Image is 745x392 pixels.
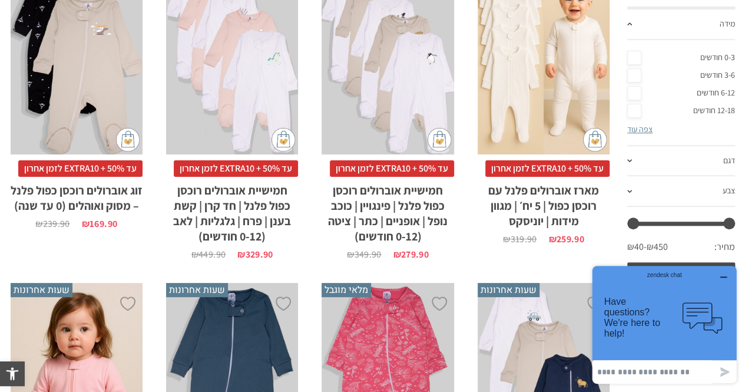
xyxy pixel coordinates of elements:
span: ₪450 [647,241,668,253]
span: עד 50% + EXTRA10 לזמן אחרון [330,160,454,177]
div: מחיר: — [627,238,735,262]
span: ₪ [35,218,42,230]
span: ₪ [548,233,556,245]
span: מלאי מוגבל [322,283,371,297]
a: צבע [627,176,735,207]
bdi: 329.90 [237,248,273,261]
span: ₪ [393,248,400,261]
a: 3-6 חודשים [627,67,735,84]
iframe: Opens a widget where you can chat to one of our agents [588,261,741,388]
img: cat-mini-atc.png [116,128,140,151]
span: ₪ [191,248,198,261]
span: שעות אחרונות [166,283,228,297]
a: 6-12 חודשים [627,84,735,102]
h2: זוג אוברולים רוכסן כפול פלנל – מסוק ואוהלים (0 עד שנה) [11,177,143,213]
bdi: 349.90 [347,248,381,261]
bdi: 239.90 [35,218,69,230]
span: עד 50% + EXTRA10 לזמן אחרון [18,160,143,177]
h2: חמישיית אוברולים רוכסן כפול פלנל | פינגויין | כוכב נופל | אופניים | כתר | ציטה (0-12 חודשים) [322,177,453,244]
span: ₪40 [627,241,647,253]
img: cat-mini-atc.png [271,128,295,151]
span: ₪ [347,248,354,261]
a: צפה עוד [627,124,653,134]
span: שעות אחרונות [11,283,72,297]
span: ₪ [82,218,90,230]
bdi: 449.90 [191,248,226,261]
span: שעות אחרונות [478,283,539,297]
bdi: 169.90 [82,218,117,230]
img: cat-mini-atc.png [583,128,607,151]
span: עד 50% + EXTRA10 לזמן אחרון [174,160,298,177]
h2: חמישיית אוברולים רוכסן כפול פלנל | חד קרן | קשת בענן | פרח | גלגליות | לאב (0-12 חודשים) [166,177,298,244]
span: ₪ [237,248,245,261]
bdi: 279.90 [393,248,428,261]
bdi: 319.90 [503,233,537,245]
a: דגם [627,146,735,177]
img: cat-mini-atc.png [428,128,451,151]
span: עד 50% + EXTRA10 לזמן אחרון [485,160,610,177]
span: ₪ [503,233,510,245]
a: 12-18 חודשים [627,102,735,120]
a: 0-3 חודשים [627,49,735,67]
h2: מארז אוברולים פלנל עם רוכסן כפול | 5 יח׳ | מגוון מידות | יוניסקס [478,177,610,229]
bdi: 259.90 [548,233,584,245]
a: מידה [627,9,735,40]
